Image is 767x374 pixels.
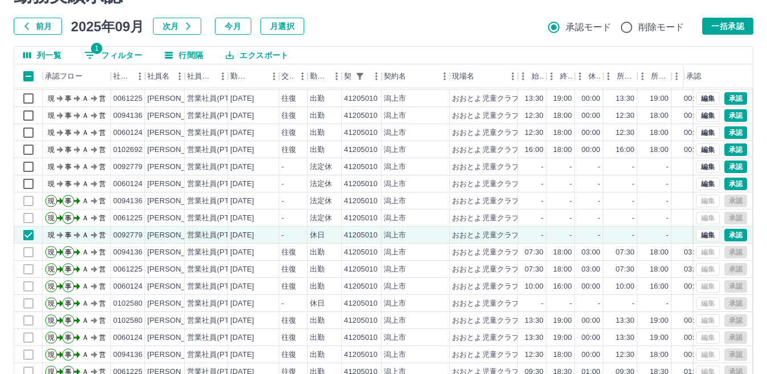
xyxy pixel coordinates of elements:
div: 往復 [281,93,296,104]
div: 41205010 [344,213,378,224]
div: 法定休 [310,213,332,224]
div: おおとよ児童クラブ [452,213,519,224]
div: 営業社員(PT契約) [187,213,247,224]
button: 一括承認 [702,18,753,35]
div: 社員番号 [113,64,131,88]
div: - [570,179,572,190]
div: 13:30 [616,93,635,104]
div: - [570,196,572,207]
text: 現 [48,112,55,120]
text: 現 [48,282,55,290]
div: 03:00 [684,247,703,258]
div: 12:30 [616,128,635,138]
div: 交通費 [281,64,294,88]
text: Ａ [82,214,89,222]
div: 現場名 [450,64,518,88]
div: 07:30 [616,264,635,275]
div: 00:00 [582,145,600,155]
div: 営業社員(PT契約) [187,110,247,121]
div: 0092779 [113,230,143,241]
div: 営業社員(PT契約) [187,230,247,241]
div: 承認フロー [45,64,82,88]
text: 営 [99,112,106,120]
div: 18:00 [650,247,669,258]
div: 1件のフィルターを適用中 [352,68,368,84]
div: 18:00 [650,264,669,275]
text: 営 [99,282,106,290]
div: 承認 [686,64,701,88]
div: 16:00 [553,281,572,292]
div: - [281,298,284,309]
div: 始業 [518,64,546,88]
div: [PERSON_NAME] [147,230,209,241]
div: 社員名 [145,64,185,88]
text: Ａ [82,129,89,137]
div: - [541,213,544,224]
div: 出勤 [310,281,325,292]
div: 18:00 [553,145,572,155]
button: 編集 [696,161,720,173]
div: 19:00 [553,93,572,104]
button: メニュー [436,68,453,85]
div: 法定休 [310,196,332,207]
div: 営業社員(PT契約) [187,145,247,155]
div: - [570,213,572,224]
div: [DATE] [230,93,254,104]
div: [DATE] [230,281,254,292]
div: 12:30 [616,110,635,121]
button: 前月 [14,18,62,35]
text: 現 [48,248,55,256]
div: [DATE] [230,162,254,172]
div: 営業社員(PT契約) [187,179,247,190]
text: Ａ [82,163,89,171]
button: 編集 [696,92,720,105]
div: 勤務日 [228,64,279,88]
text: Ａ [82,231,89,239]
h5: 2025年09月 [71,18,144,35]
div: 0094136 [113,110,143,121]
button: 行間隔 [156,47,212,64]
div: 出勤 [310,128,325,138]
text: Ａ [82,94,89,102]
text: Ａ [82,265,89,273]
div: 営業社員(PT契約) [187,264,247,275]
div: - [598,213,600,224]
div: 営業社員(PT契約) [187,196,247,207]
button: 承認 [724,178,747,190]
div: [PERSON_NAME] [147,162,209,172]
div: - [666,162,669,172]
div: [DATE] [230,230,254,241]
div: おおとよ児童クラブ [452,128,519,138]
div: 潟上市 [384,213,406,224]
div: [DATE] [230,196,254,207]
div: おおとよ児童クラブ [452,247,519,258]
button: 承認 [724,143,747,156]
div: - [570,162,572,172]
div: 営業社員(PT契約) [187,247,247,258]
text: 事 [65,180,72,188]
div: - [281,196,284,207]
div: 法定休 [310,162,332,172]
div: 往復 [281,128,296,138]
span: 1 [91,43,102,54]
div: 現場名 [452,64,474,88]
button: メニュー [266,68,283,85]
div: [DATE] [230,128,254,138]
div: 往復 [281,145,296,155]
text: 事 [65,231,72,239]
text: 営 [99,129,106,137]
div: 出勤 [310,264,325,275]
button: 承認 [724,126,747,139]
button: メニュー [368,68,385,85]
text: 現 [48,163,55,171]
div: 出勤 [310,145,325,155]
button: フィルター表示 [75,47,151,64]
div: 営業社員(PT契約) [187,298,247,309]
div: [PERSON_NAME] [147,93,209,104]
div: 13:30 [525,93,544,104]
button: 次月 [153,18,201,35]
text: Ａ [82,146,89,154]
div: 終業 [560,64,573,88]
div: 営業社員(PT契約) [187,93,247,104]
div: - [281,179,284,190]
